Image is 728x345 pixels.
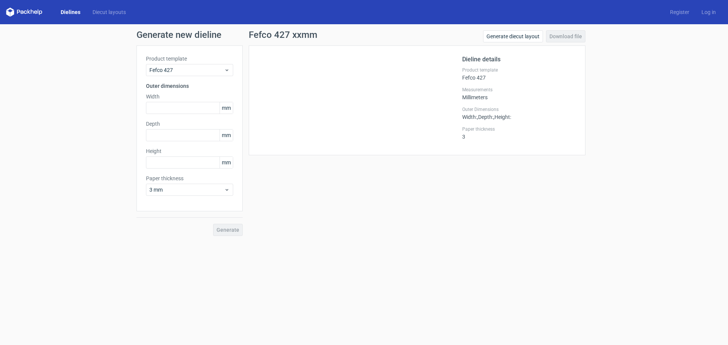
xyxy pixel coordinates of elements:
span: , Height : [493,114,511,120]
span: Fefco 427 [149,66,224,74]
span: mm [220,102,233,114]
a: Generate diecut layout [483,30,543,42]
span: mm [220,157,233,168]
label: Measurements [462,87,576,93]
span: Width : [462,114,477,120]
h2: Dieline details [462,55,576,64]
label: Depth [146,120,233,128]
label: Outer Dimensions [462,106,576,112]
a: Register [664,8,695,16]
div: 3 [462,126,576,140]
label: Height [146,147,233,155]
label: Product template [462,67,576,73]
span: , Depth : [477,114,493,120]
h1: Fefco 427 xxmm [249,30,317,39]
h3: Outer dimensions [146,82,233,90]
label: Paper thickness [146,175,233,182]
div: Millimeters [462,87,576,100]
span: 3 mm [149,186,224,194]
label: Product template [146,55,233,62]
label: Paper thickness [462,126,576,132]
label: Width [146,93,233,100]
a: Diecut layouts [86,8,132,16]
a: Dielines [55,8,86,16]
h1: Generate new dieline [136,30,591,39]
span: mm [220,130,233,141]
a: Log in [695,8,722,16]
div: Fefco 427 [462,67,576,81]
